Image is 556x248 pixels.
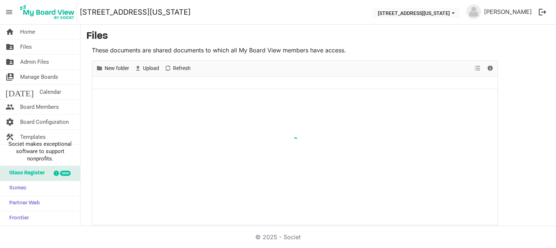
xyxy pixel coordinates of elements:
[60,171,71,176] div: new
[80,5,191,19] a: [STREET_ADDRESS][US_STATE]
[5,70,14,84] span: switch_account
[255,233,301,241] a: © 2025 - Societ
[5,40,14,54] span: folder_shared
[466,4,481,19] img: no-profile-picture.svg
[20,55,49,69] span: Admin Files
[5,25,14,39] span: home
[481,4,535,19] a: [PERSON_NAME]
[20,100,59,114] span: Board Members
[373,8,459,18] button: 216 E Washington Blvd dropdownbutton
[5,196,40,211] span: Partner Web
[5,211,29,226] span: Frontier
[535,4,550,20] button: logout
[5,166,45,181] span: Glass Register
[18,3,77,21] img: My Board View Logo
[5,100,14,114] span: people
[20,115,69,129] span: Board Configuration
[5,55,14,69] span: folder_shared
[86,30,550,43] h3: Files
[92,46,498,55] p: These documents are shared documents to which all My Board View members have access.
[5,115,14,129] span: settings
[5,181,26,196] span: Sumac
[5,130,14,144] span: construction
[20,25,35,39] span: Home
[20,40,32,54] span: Files
[2,5,16,19] span: menu
[40,85,61,99] span: Calendar
[18,3,80,21] a: My Board View Logo
[20,70,58,84] span: Manage Boards
[3,140,77,162] span: Societ makes exceptional software to support nonprofits.
[20,130,46,144] span: Templates
[5,85,34,99] span: [DATE]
